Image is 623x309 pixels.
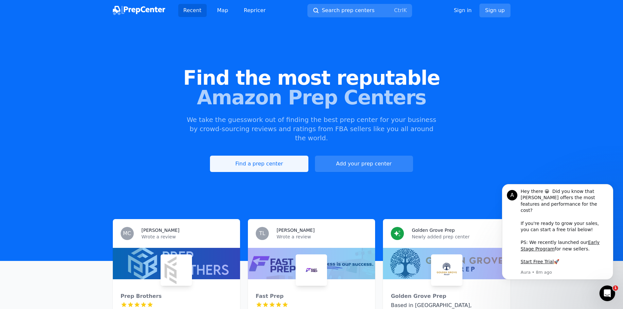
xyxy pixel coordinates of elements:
[412,227,455,233] h3: Golden Grove Prep
[432,256,461,284] img: Golden Grove Prep
[239,4,271,17] a: Repricer
[178,4,207,17] a: Recent
[394,7,403,13] kbd: Ctrl
[492,180,623,291] iframe: Intercom notifications message
[454,7,472,14] a: Sign in
[10,68,613,88] span: Find the most reputable
[412,233,502,240] p: Newly added prep center
[121,292,232,300] div: Prep Brothers
[10,88,613,107] span: Amazon Prep Centers
[322,7,374,14] span: Search prep centers
[142,227,180,233] h3: [PERSON_NAME]
[599,285,615,301] iframe: Intercom live chat
[307,4,412,17] button: Search prep centersCtrlK
[142,233,232,240] p: Wrote a review
[162,256,191,284] img: Prep Brothers
[256,292,367,300] div: Fast Prep
[403,7,407,13] kbd: K
[123,231,131,236] span: MC
[186,115,437,143] p: We take the guesswork out of finding the best prep center for your business by crowd-sourcing rev...
[391,292,502,300] div: Golden Grove Prep
[613,285,618,291] span: 1
[113,6,165,15] img: PrepCenter
[210,156,308,172] a: Find a prep center
[297,256,326,284] img: Fast Prep
[259,231,265,236] span: TL
[479,4,510,17] a: Sign up
[315,156,413,172] a: Add your prep center
[277,227,315,233] h3: [PERSON_NAME]
[277,233,367,240] p: Wrote a review
[212,4,234,17] a: Map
